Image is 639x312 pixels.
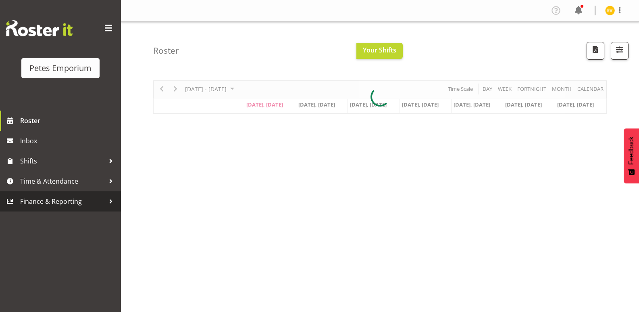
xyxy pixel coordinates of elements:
[611,42,629,60] button: Filter Shifts
[20,195,105,207] span: Finance & Reporting
[605,6,615,15] img: eva-vailini10223.jpg
[20,175,105,187] span: Time & Attendance
[624,128,639,183] button: Feedback - Show survey
[153,46,179,55] h4: Roster
[20,115,117,127] span: Roster
[587,42,604,60] button: Download a PDF of the roster according to the set date range.
[20,155,105,167] span: Shifts
[363,46,396,54] span: Your Shifts
[20,135,117,147] span: Inbox
[356,43,403,59] button: Your Shifts
[6,20,73,36] img: Rosterit website logo
[628,136,635,165] span: Feedback
[29,62,92,74] div: Petes Emporium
